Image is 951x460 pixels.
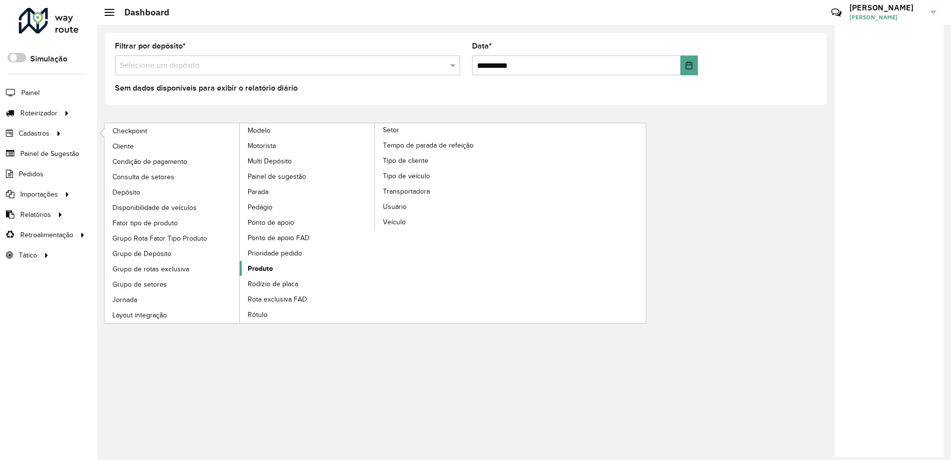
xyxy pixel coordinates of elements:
a: Prioridade pedido [240,246,375,260]
a: Produto [240,261,375,276]
a: Rota exclusiva FAD [240,292,375,307]
span: Grupo Rota Fator Tipo Produto [112,233,207,244]
span: Tipo de veículo [383,171,430,181]
a: Consulta de setores [105,169,240,184]
a: Rótulo [240,307,375,322]
a: Tempo de parada de refeição [375,138,511,153]
span: Cadastros [19,128,50,139]
span: Grupo de setores [112,279,167,290]
span: Produto [248,263,273,274]
a: Grupo de Depósito [105,246,240,261]
span: Fator tipo de produto [112,218,178,228]
label: Filtrar por depósito [115,40,186,52]
span: Pedidos [19,169,44,179]
span: Disponibilidade de veículos [112,203,197,213]
span: Rota exclusiva FAD [248,294,307,305]
a: Grupo Rota Fator Tipo Produto [105,231,240,246]
span: Tático [19,250,37,260]
label: Simulação [30,53,67,65]
span: Rodízio de placa [248,279,298,289]
label: Data [472,40,492,52]
span: Multi Depósito [248,156,292,166]
span: Motorista [248,141,276,151]
a: Multi Depósito [240,153,375,168]
span: Modelo [248,125,270,136]
span: Grupo de rotas exclusiva [112,264,189,274]
h3: [PERSON_NAME] [849,3,924,12]
span: Usuário [383,202,407,212]
a: Condição de pagamento [105,154,240,169]
span: Cliente [112,141,134,152]
span: Checkpoint [112,126,147,136]
span: Painel de Sugestão [20,149,79,159]
a: Painel de sugestão [240,169,375,184]
a: Depósito [105,185,240,200]
span: Ponto de apoio [248,217,294,228]
a: Ponto de apoio FAD [240,230,375,245]
span: Consulta de setores [112,172,174,182]
a: Contato Rápido [826,2,847,23]
a: Jornada [105,292,240,307]
span: Tipo de cliente [383,155,428,166]
a: Rodízio de placa [240,276,375,291]
span: Condição de pagamento [112,156,187,167]
span: Retroalimentação [20,230,73,240]
span: Grupo de Depósito [112,249,171,259]
a: Grupo de rotas exclusiva [105,261,240,276]
span: Prioridade pedido [248,248,302,258]
span: Tempo de parada de refeição [383,140,474,151]
span: Ponto de apoio FAD [248,233,310,243]
span: [PERSON_NAME] [849,13,924,22]
a: Cliente [105,139,240,153]
a: Motorista [240,138,375,153]
h2: Dashboard [114,7,169,18]
a: Checkpoint [105,123,240,138]
a: Setor [240,123,511,323]
a: Parada [240,184,375,199]
a: Transportadora [375,184,511,199]
a: Usuário [375,199,511,214]
span: Rótulo [248,309,267,320]
span: Pedágio [248,202,272,212]
a: Pedágio [240,200,375,214]
span: Importações [20,189,58,200]
span: Jornada [112,295,137,305]
span: Roteirizador [20,108,57,118]
a: Layout integração [105,307,240,322]
span: Parada [248,187,268,197]
span: Painel [21,88,40,98]
span: Depósito [112,187,140,198]
a: Modelo [105,123,375,323]
span: Setor [383,125,399,135]
a: Grupo de setores [105,277,240,292]
span: Painel de sugestão [248,171,306,182]
a: Tipo de veículo [375,168,511,183]
a: Tipo de cliente [375,153,511,168]
a: Ponto de apoio [240,215,375,230]
a: Disponibilidade de veículos [105,200,240,215]
span: Relatórios [20,209,51,220]
a: Fator tipo de produto [105,215,240,230]
button: Choose Date [681,55,698,75]
a: Veículo [375,214,511,229]
label: Sem dados disponíveis para exibir o relatório diário [115,82,298,94]
span: Veículo [383,217,406,227]
span: Layout integração [112,310,167,320]
span: Transportadora [383,186,430,197]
